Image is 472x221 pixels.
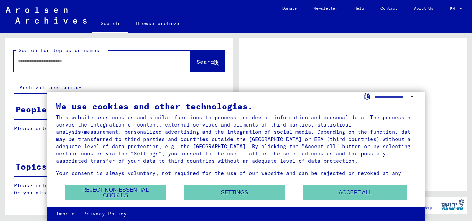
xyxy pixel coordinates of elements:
button: Search [191,51,225,72]
img: Arolsen_neg.svg [6,7,87,24]
div: Topics [16,160,47,173]
button: Settings [184,185,285,200]
span: Search [197,58,217,65]
img: yv_logo.png [440,196,466,213]
a: Browse archive [128,15,188,32]
div: People [16,103,47,115]
a: Privacy Policy [83,211,127,218]
a: Imprint [56,211,78,218]
mat-label: Search for topics or names [19,47,100,53]
button: Accept all [303,185,407,200]
button: Reject non-essential cookies [65,185,166,200]
p: Please enter a search term or set filters to get results. Or you also can browse the manually. [14,182,225,197]
button: Archival tree units [14,81,87,94]
a: Search [92,15,128,33]
div: We use cookies and other technologies. [56,102,416,110]
p: Please enter a search term or set filters to get results. [14,125,224,132]
div: This website uses cookies and similar functions to process end device information and personal da... [56,114,416,164]
span: EN [450,6,457,11]
div: Your consent is always voluntary, not required for the use of our website and can be rejected or ... [56,170,416,191]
